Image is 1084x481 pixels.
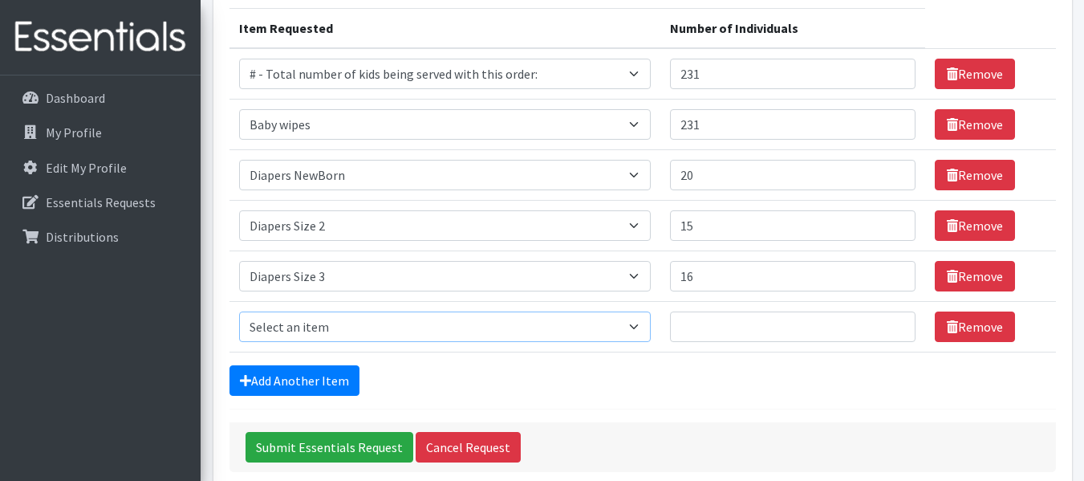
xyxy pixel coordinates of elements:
[935,59,1015,89] a: Remove
[935,312,1015,342] a: Remove
[935,261,1015,291] a: Remove
[416,432,521,463] a: Cancel Request
[6,116,194,149] a: My Profile
[229,9,660,49] th: Item Requested
[46,90,105,106] p: Dashboard
[46,194,156,210] p: Essentials Requests
[246,432,413,463] input: Submit Essentials Request
[6,10,194,64] img: HumanEssentials
[229,365,359,396] a: Add Another Item
[6,82,194,114] a: Dashboard
[6,221,194,253] a: Distributions
[935,210,1015,241] a: Remove
[660,9,925,49] th: Number of Individuals
[935,109,1015,140] a: Remove
[935,160,1015,190] a: Remove
[46,124,102,141] p: My Profile
[46,229,119,245] p: Distributions
[6,186,194,218] a: Essentials Requests
[6,152,194,184] a: Edit My Profile
[46,160,127,176] p: Edit My Profile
